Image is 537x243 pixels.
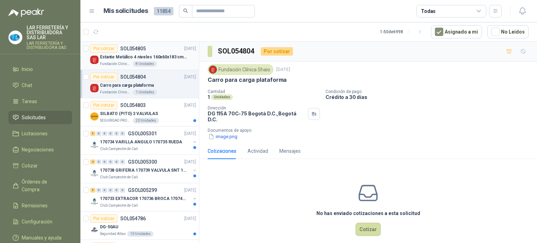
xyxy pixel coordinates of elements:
[100,82,154,89] p: Carro para carga plataforma
[90,186,198,208] a: 5 0 0 0 0 0 GSOL005299[DATE] Company Logo170733 EXTRACOR 170736 BROCA 170743 PORTACANDClub Campes...
[120,74,146,79] p: SOL054804
[184,215,196,222] p: [DATE]
[421,7,436,15] div: Todas
[133,90,157,95] div: 1 Unidades
[90,159,95,164] div: 4
[108,159,113,164] div: 0
[279,147,301,155] div: Mensajes
[208,64,273,75] div: Fundación Clínica Shaio
[22,178,65,193] span: Órdenes de Compra
[80,212,199,240] a: Por cotizarSOL054786[DATE] Company LogoDG-50AUSeguridad Atlas10 Unidades
[114,159,119,164] div: 0
[102,131,107,136] div: 0
[100,203,138,208] p: Club Campestre de Cali
[90,129,198,152] a: 5 0 0 0 0 0 GSOL005301[DATE] Company Logo170734 VARILLA ANGULO 170735 RUEDAClub Campestre de Cali
[102,159,107,164] div: 0
[8,111,72,124] a: Solicitudes
[8,199,72,212] a: Remisiones
[184,159,196,165] p: [DATE]
[22,162,38,170] span: Cotizar
[22,81,32,89] span: Chat
[184,74,196,80] p: [DATE]
[100,231,126,237] p: Seguridad Atlas
[356,223,381,236] button: Cotizar
[103,6,148,16] h1: Mis solicitudes
[100,118,131,123] p: SEGURIDAD PROVISER LTDA
[100,110,158,117] p: SILBATO (PITO) 3 VALVULAS
[120,188,125,193] div: 0
[90,214,117,223] div: Por cotizar
[100,61,131,67] p: Fundación Clínica Shaio
[100,146,138,152] p: Club Campestre de Cali
[184,187,196,194] p: [DATE]
[380,26,425,37] div: 1 - 50 de 6998
[90,141,99,149] img: Company Logo
[102,188,107,193] div: 0
[218,46,255,57] h3: SOL054804
[154,7,173,15] span: 11854
[27,41,72,50] p: LAR FERRETERÍA Y DISTRIBUIDORA SAS
[80,70,199,98] a: Por cotizarSOL054804[DATE] Company LogoCarro para carga plataformaFundación Clínica Shaio1 Unidades
[184,45,196,52] p: [DATE]
[209,66,217,73] img: Company Logo
[90,131,95,136] div: 5
[27,25,72,40] p: LAR FERRETERÍA Y DISTRIBUIDORA SAS LAR
[22,130,48,137] span: Licitaciones
[8,127,72,140] a: Licitaciones
[8,159,72,172] a: Cotizar
[22,65,33,73] span: Inicio
[325,94,534,100] p: Crédito a 30 días
[22,114,46,121] span: Solicitudes
[133,61,157,67] div: 8 Unidades
[127,231,153,237] div: 10 Unidades
[8,8,44,17] img: Logo peakr
[487,25,529,38] button: No Leídos
[208,147,236,155] div: Cotizaciones
[22,98,37,105] span: Tareas
[184,102,196,109] p: [DATE]
[325,89,534,94] p: Condición de pago
[183,8,188,13] span: search
[114,188,119,193] div: 0
[100,54,187,60] p: Estante Metálico 4 niveles 160x60x183 cm Fixser
[120,159,125,164] div: 0
[8,79,72,92] a: Chat
[96,159,101,164] div: 0
[208,76,287,84] p: Carro para carga plataforma
[100,174,138,180] p: Club Campestre de Cali
[8,63,72,76] a: Inicio
[114,131,119,136] div: 0
[120,131,125,136] div: 0
[90,112,99,121] img: Company Logo
[120,216,146,221] p: SOL054786
[208,128,534,133] p: Documentos de apoyo
[8,95,72,108] a: Tareas
[90,101,117,109] div: Por cotizar
[100,195,187,202] p: 170733 EXTRACOR 170736 BROCA 170743 PORTACAND
[22,218,52,226] span: Configuración
[90,226,99,234] img: Company Logo
[8,143,72,156] a: Negociaciones
[22,202,48,209] span: Remisiones
[276,66,290,73] p: [DATE]
[184,130,196,137] p: [DATE]
[128,188,157,193] p: GSOL005299
[90,197,99,206] img: Company Logo
[80,42,199,70] a: Por cotizarSOL054805[DATE] Company LogoEstante Metálico 4 niveles 160x60x183 cm FixserFundación C...
[96,131,101,136] div: 0
[96,188,101,193] div: 0
[90,169,99,177] img: Company Logo
[128,131,157,136] p: GSOL005301
[100,90,131,95] p: Fundación Clínica Shaio
[90,158,198,180] a: 4 0 0 0 0 0 GSOL005300[DATE] Company Logo170738 GRIFERIA 170739 VALVULA SNT 170742 VALVULAClub Ca...
[208,94,210,100] p: 1
[22,146,54,153] span: Negociaciones
[90,73,117,81] div: Por cotizar
[8,175,72,196] a: Órdenes de Compra
[261,47,293,56] div: Por cotizar
[120,103,146,108] p: SOL054803
[90,84,99,92] img: Company Logo
[100,167,187,174] p: 170738 GRIFERIA 170739 VALVULA SNT 170742 VALVULA
[316,209,420,217] h3: No has enviado cotizaciones a esta solicitud
[208,106,305,110] p: Dirección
